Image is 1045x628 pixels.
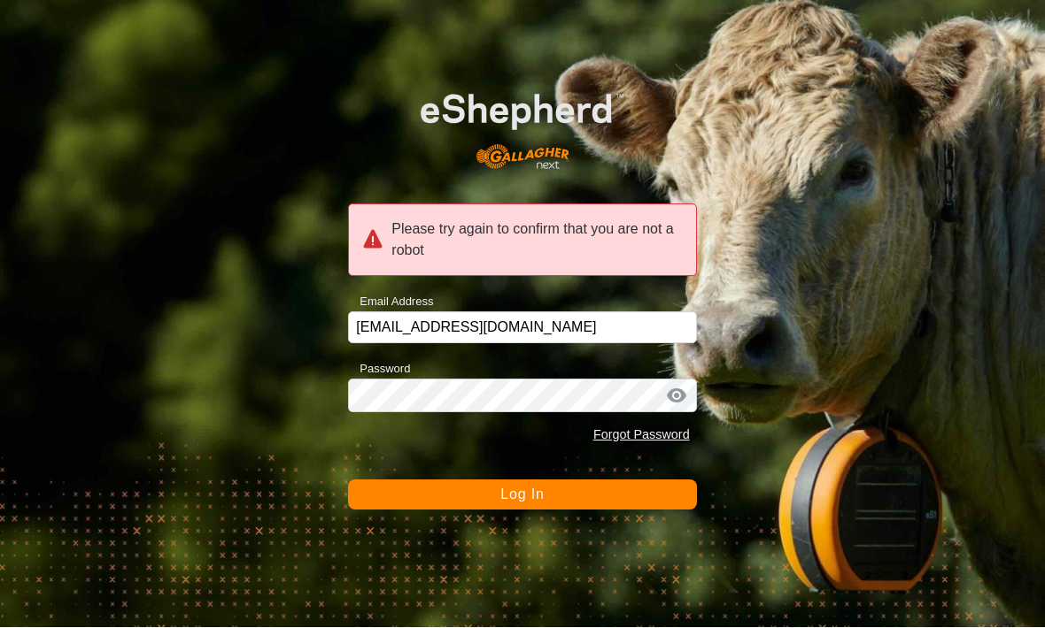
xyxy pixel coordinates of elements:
label: Email Address [348,294,433,311]
span: Log In [500,487,544,502]
label: Password [348,361,410,379]
input: Email Address [348,312,696,344]
img: E-shepherd Logo [383,65,662,184]
a: Forgot Password [593,428,690,442]
button: Log In [348,480,696,510]
div: Please try again to confirm that you are not a robot [348,204,696,277]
